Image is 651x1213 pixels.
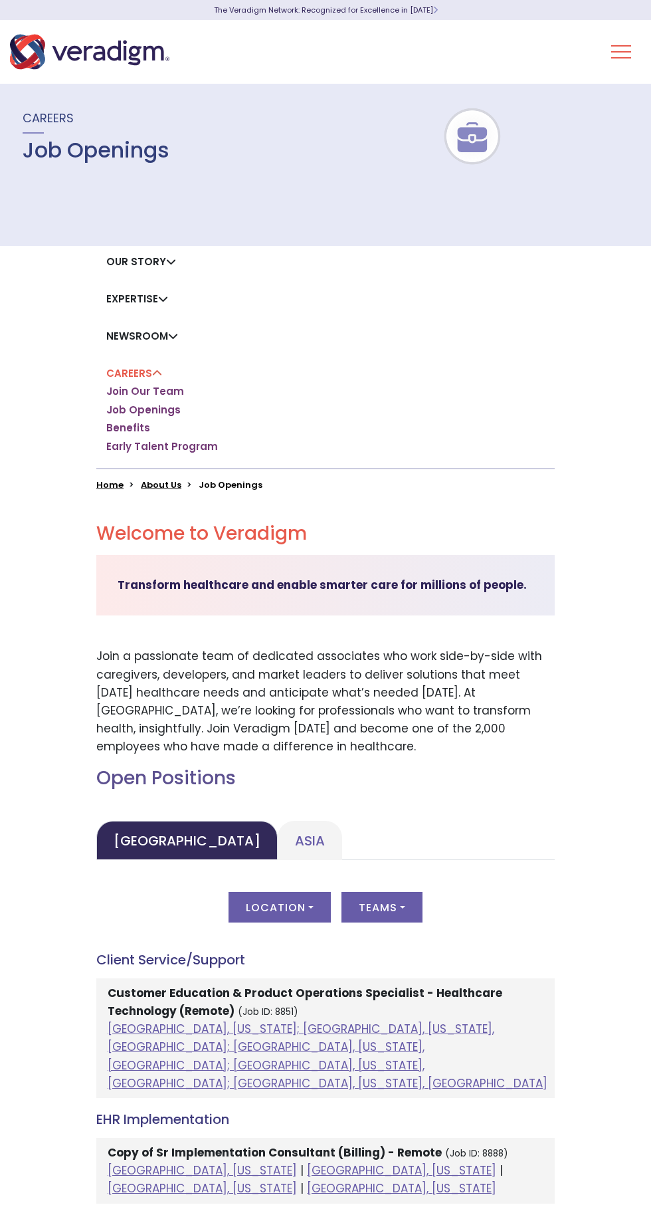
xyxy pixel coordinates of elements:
a: Careers [106,366,162,380]
span: Careers [23,110,74,126]
button: Toggle Navigation Menu [611,35,631,69]
a: [GEOGRAPHIC_DATA], [US_STATE] [108,1162,297,1178]
strong: Customer Education & Product Operations Specialist - Healthcare Technology (Remote) [108,985,502,1019]
button: Location [229,892,331,923]
strong: Copy of Sr Implementation Consultant (Billing) - Remote [108,1145,442,1160]
p: Join a passionate team of dedicated associates who work side-by-side with caregivers, developers,... [96,647,555,756]
a: Our Story [106,255,176,269]
a: The Veradigm Network: Recognized for Excellence in [DATE]Learn More [214,5,438,15]
a: [GEOGRAPHIC_DATA], [US_STATE]; [GEOGRAPHIC_DATA], [US_STATE], [GEOGRAPHIC_DATA]; [GEOGRAPHIC_DATA... [108,1021,547,1091]
a: Early Talent Program [106,440,218,453]
strong: Transform healthcare and enable smarter care for millions of people. [118,577,527,593]
span: | [500,1162,503,1178]
a: Newsroom [106,329,178,343]
button: Teams [341,892,422,923]
h1: Job Openings [23,138,169,163]
a: Home [96,479,124,491]
a: About Us [141,479,181,491]
span: Learn More [433,5,438,15]
a: Join Our Team [106,385,184,398]
span: | [300,1162,304,1178]
a: [GEOGRAPHIC_DATA] [96,821,278,860]
a: Asia [278,821,342,860]
a: [GEOGRAPHIC_DATA], [US_STATE] [307,1180,496,1196]
small: (Job ID: 8888) [445,1147,508,1160]
small: (Job ID: 8851) [238,1006,298,1018]
h2: Open Positions [96,767,555,790]
img: Veradigm logo [10,30,169,74]
a: [GEOGRAPHIC_DATA], [US_STATE] [307,1162,496,1178]
a: Job Openings [106,403,181,417]
h4: Client Service/Support [96,952,555,968]
h2: Welcome to Veradigm [96,522,555,545]
span: | [300,1180,304,1196]
a: [GEOGRAPHIC_DATA], [US_STATE] [108,1180,297,1196]
a: Benefits [106,421,150,435]
h4: EHR Implementation [96,1111,555,1127]
a: Expertise [106,292,168,306]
